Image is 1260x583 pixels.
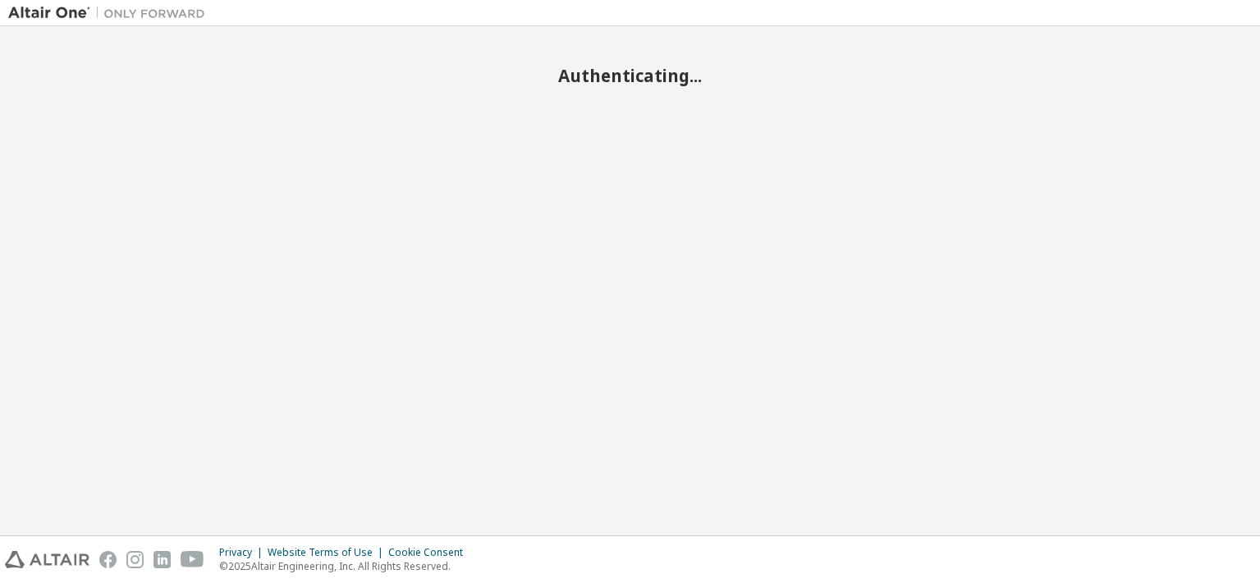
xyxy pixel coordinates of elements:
[8,65,1252,86] h2: Authenticating...
[181,551,204,568] img: youtube.svg
[268,546,388,559] div: Website Terms of Use
[5,551,89,568] img: altair_logo.svg
[8,5,213,21] img: Altair One
[126,551,144,568] img: instagram.svg
[153,551,171,568] img: linkedin.svg
[388,546,473,559] div: Cookie Consent
[219,559,473,573] p: © 2025 Altair Engineering, Inc. All Rights Reserved.
[219,546,268,559] div: Privacy
[99,551,117,568] img: facebook.svg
